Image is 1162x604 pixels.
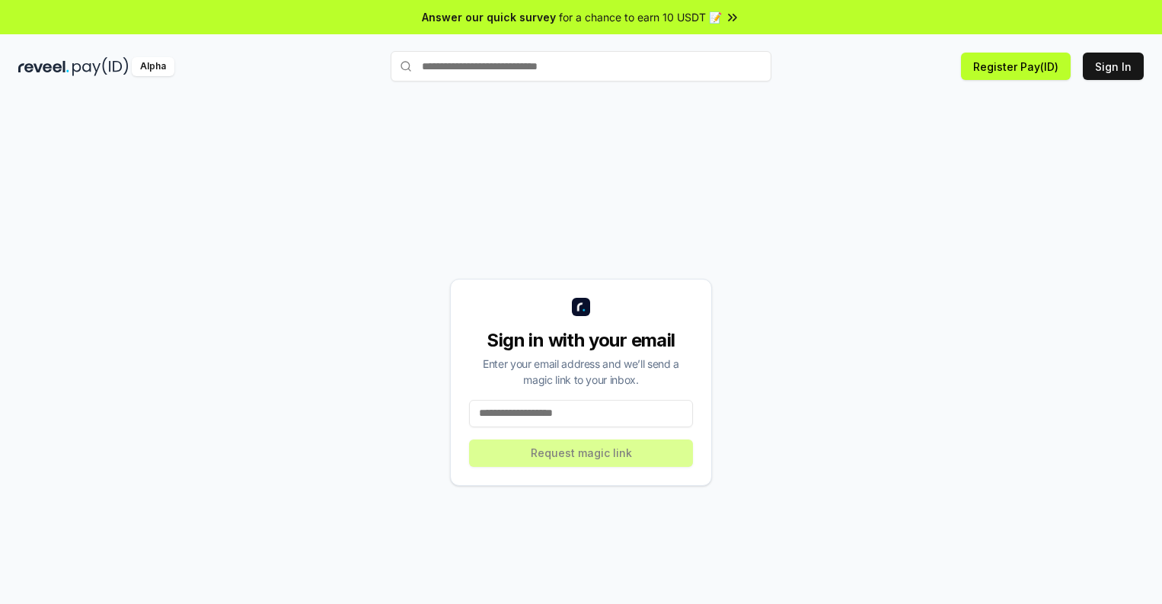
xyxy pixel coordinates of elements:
span: for a chance to earn 10 USDT 📝 [559,9,722,25]
div: Sign in with your email [469,328,693,353]
div: Enter your email address and we’ll send a magic link to your inbox. [469,356,693,388]
img: logo_small [572,298,590,316]
img: reveel_dark [18,57,69,76]
span: Answer our quick survey [422,9,556,25]
button: Register Pay(ID) [961,53,1071,80]
img: pay_id [72,57,129,76]
div: Alpha [132,57,174,76]
button: Sign In [1083,53,1144,80]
